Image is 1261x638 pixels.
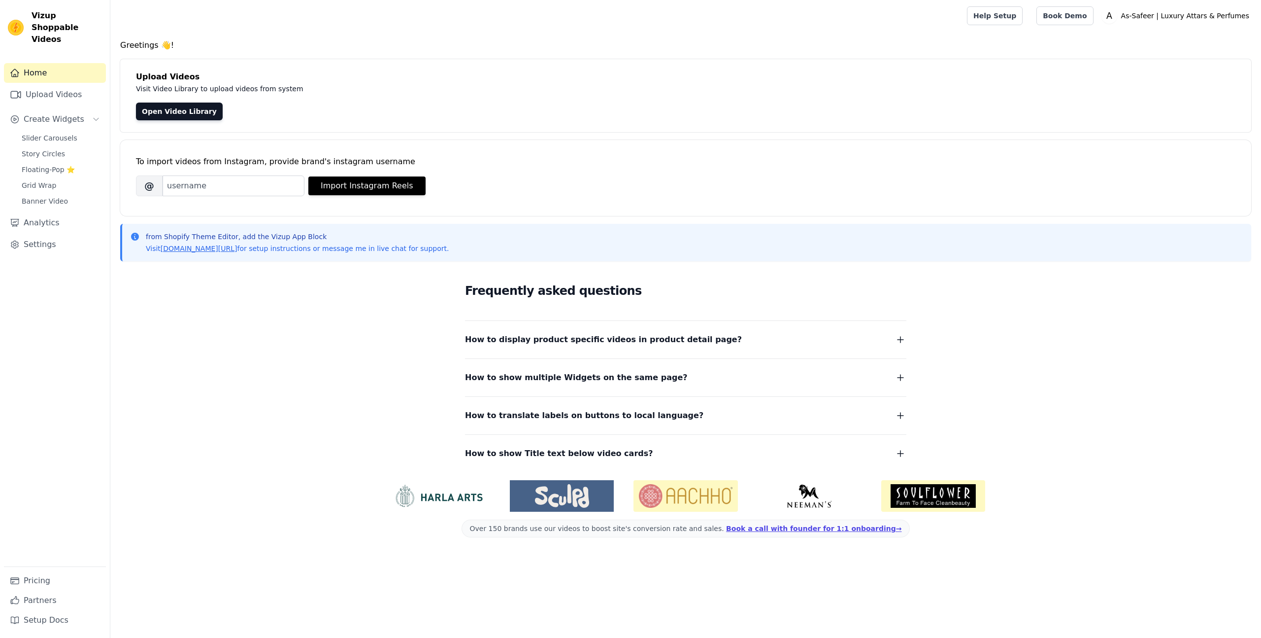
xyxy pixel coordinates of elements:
span: Floating-Pop ⭐ [22,165,75,175]
h4: Upload Videos [136,71,1235,83]
a: Floating-Pop ⭐ [16,163,106,177]
div: To import videos from Instagram, provide brand's instagram username [136,156,1235,168]
span: @ [136,176,163,196]
button: How to display product specific videos in product detail page? [465,333,906,347]
a: Home [4,63,106,83]
img: Aachho [633,480,737,512]
h2: Frequently asked questions [465,281,906,301]
p: Visit for setup instructions or message me in live chat for support. [146,244,449,253]
span: How to display product specific videos in product detail page? [465,333,742,347]
h4: Greetings 👋! [120,39,1251,51]
img: HarlaArts [386,484,490,508]
a: Slider Carousels [16,131,106,145]
span: Story Circles [22,149,65,159]
button: How to show Title text below video cards? [465,447,906,461]
span: How to show Title text below video cards? [465,447,653,461]
img: Vizup [8,20,24,35]
input: username [163,176,304,196]
p: As-Safeer | Luxury Attars & Perfumes [1117,7,1253,25]
a: Setup Docs [4,610,106,630]
span: Banner Video [22,196,68,206]
a: Banner Video [16,194,106,208]
button: How to show multiple Widgets on the same page? [465,371,906,385]
a: Grid Wrap [16,178,106,192]
p: Visit Video Library to upload videos from system [136,83,577,95]
span: How to show multiple Widgets on the same page? [465,371,688,385]
img: Sculpd US [510,484,614,508]
text: A [1106,11,1112,21]
a: Open Video Library [136,103,223,120]
span: Grid Wrap [22,180,56,190]
a: Upload Videos [4,85,106,105]
p: from Shopify Theme Editor, add the Vizup App Block [146,232,449,242]
button: Create Widgets [4,109,106,129]
a: Help Setup [967,6,1023,25]
a: Pricing [4,571,106,591]
a: Analytics [4,213,106,233]
button: A As-Safeer | Luxury Attars & Perfumes [1101,7,1253,25]
button: How to translate labels on buttons to local language? [465,409,906,423]
img: Neeman's [758,484,862,508]
a: [DOMAIN_NAME][URL] [161,245,237,252]
img: Soulflower [881,480,985,512]
a: Partners [4,591,106,610]
a: Story Circles [16,147,106,161]
span: Create Widgets [24,113,84,125]
span: How to translate labels on buttons to local language? [465,409,703,423]
a: Book Demo [1036,6,1093,25]
a: Settings [4,235,106,254]
button: Import Instagram Reels [308,177,426,195]
span: Slider Carousels [22,133,77,143]
a: Book a call with founder for 1:1 onboarding [726,525,901,532]
span: Vizup Shoppable Videos [32,10,102,45]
